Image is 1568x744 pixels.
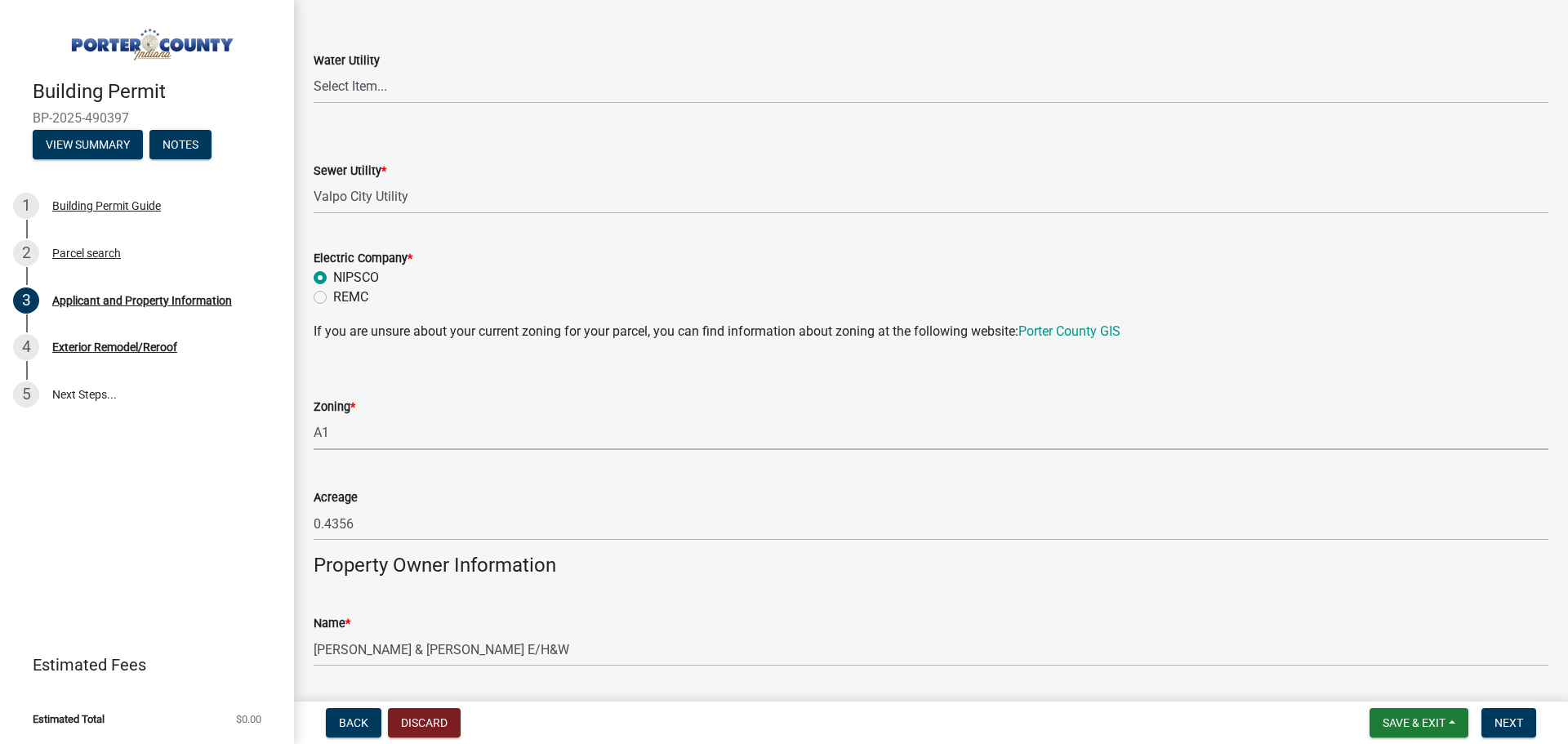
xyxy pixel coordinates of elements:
[33,139,143,152] wm-modal-confirm: Summary
[13,334,39,360] div: 4
[314,253,412,265] label: Electric Company
[33,110,261,126] span: BP-2025-490397
[339,716,368,729] span: Back
[326,708,381,737] button: Back
[13,240,39,266] div: 2
[314,402,355,413] label: Zoning
[52,341,177,353] div: Exterior Remodel/Reroof
[33,17,268,63] img: Porter County, Indiana
[314,322,1548,341] p: If you are unsure about your current zoning for your parcel, you can find information about zonin...
[388,708,461,737] button: Discard
[52,200,161,212] div: Building Permit Guide
[13,287,39,314] div: 3
[1383,716,1445,729] span: Save & Exit
[1481,708,1536,737] button: Next
[236,714,261,724] span: $0.00
[314,492,358,504] label: Acreage
[52,247,121,259] div: Parcel search
[149,139,212,152] wm-modal-confirm: Notes
[333,268,379,287] label: NIPSCO
[314,166,386,177] label: Sewer Utility
[1370,708,1468,737] button: Save & Exit
[13,648,268,681] a: Estimated Fees
[314,618,350,630] label: Name
[333,287,368,307] label: REMC
[149,130,212,159] button: Notes
[33,714,105,724] span: Estimated Total
[33,80,281,104] h4: Building Permit
[1018,323,1120,339] a: Porter County GIS
[1494,716,1523,729] span: Next
[33,130,143,159] button: View Summary
[314,554,1548,577] h4: Property Owner Information
[13,381,39,408] div: 5
[52,295,232,306] div: Applicant and Property Information
[314,56,380,67] label: Water Utility
[13,193,39,219] div: 1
